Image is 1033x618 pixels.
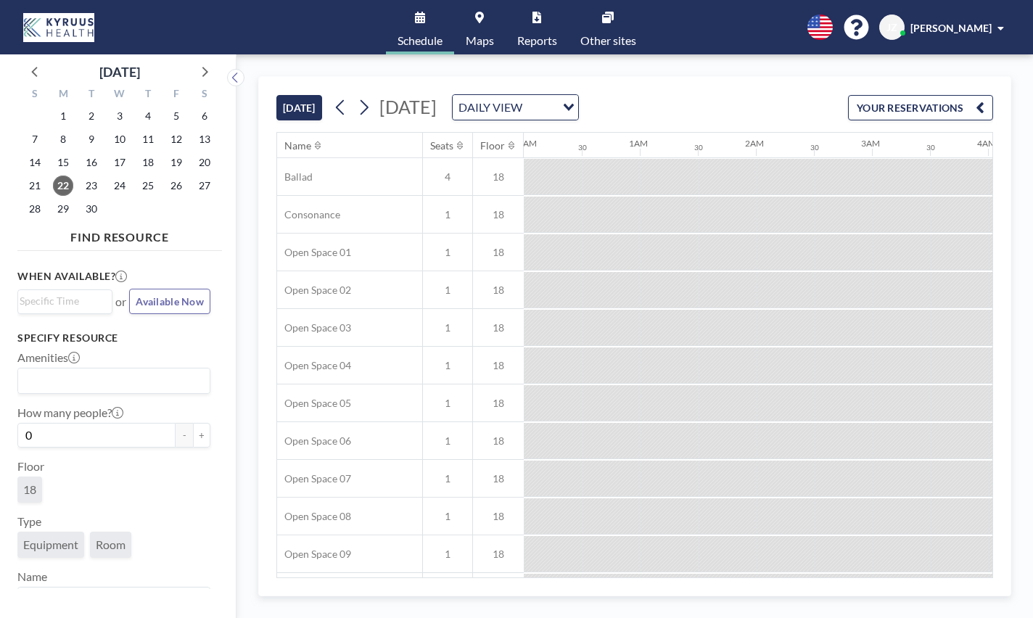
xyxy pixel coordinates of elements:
button: YOUR RESERVATIONS [848,95,993,120]
label: Type [17,514,41,529]
button: Available Now [129,289,210,314]
div: T [133,86,162,104]
span: Equipment [23,537,78,552]
span: 18 [473,208,524,221]
span: Open Space 03 [277,321,351,334]
span: 1 [423,548,472,561]
div: 1AM [629,138,648,149]
span: Monday, September 15, 2025 [53,152,73,173]
span: Sunday, September 21, 2025 [25,176,45,196]
img: organization-logo [23,13,94,42]
span: 18 [473,548,524,561]
span: Tuesday, September 9, 2025 [81,129,102,149]
span: Room [96,537,125,552]
span: Monday, September 29, 2025 [53,199,73,219]
span: Open Space 07 [277,472,351,485]
label: How many people? [17,405,123,420]
div: 30 [810,143,819,152]
div: S [21,86,49,104]
div: Name [284,139,311,152]
input: Search for option [527,98,554,117]
span: 1 [423,510,472,523]
span: 1 [423,434,472,448]
span: Monday, September 8, 2025 [53,129,73,149]
span: Open Space 04 [277,359,351,372]
div: [DATE] [99,62,140,82]
div: 12AM [513,138,537,149]
span: Tuesday, September 16, 2025 [81,152,102,173]
span: 1 [423,284,472,297]
div: Search for option [453,95,578,120]
span: Friday, September 5, 2025 [166,106,186,126]
span: Open Space 02 [277,284,351,297]
span: Open Space 09 [277,548,351,561]
span: [DATE] [379,96,437,118]
button: + [193,423,210,448]
span: Tuesday, September 2, 2025 [81,106,102,126]
div: M [49,86,78,104]
div: F [162,86,190,104]
div: W [106,86,134,104]
span: Maps [466,35,494,46]
span: JZ [886,21,897,34]
span: [PERSON_NAME] [910,22,992,34]
span: 18 [473,510,524,523]
span: Thursday, September 18, 2025 [138,152,158,173]
span: 1 [423,397,472,410]
div: 3AM [861,138,880,149]
span: Saturday, September 27, 2025 [194,176,215,196]
span: 18 [473,359,524,372]
span: Wednesday, September 3, 2025 [110,106,130,126]
span: Open Space 08 [277,510,351,523]
label: Floor [17,459,44,474]
span: Consonance [277,208,340,221]
span: Friday, September 26, 2025 [166,176,186,196]
span: 1 [423,359,472,372]
div: 2AM [745,138,764,149]
div: 4AM [977,138,996,149]
span: Sunday, September 14, 2025 [25,152,45,173]
span: 18 [473,434,524,448]
span: Monday, September 1, 2025 [53,106,73,126]
div: Floor [480,139,505,152]
span: Wednesday, September 24, 2025 [110,176,130,196]
span: Thursday, September 11, 2025 [138,129,158,149]
div: 30 [926,143,935,152]
span: Other sites [580,35,636,46]
span: Open Space 05 [277,397,351,410]
span: 1 [423,246,472,259]
span: 18 [473,472,524,485]
span: 18 [473,397,524,410]
span: 18 [473,170,524,184]
div: S [190,86,218,104]
span: Schedule [398,35,443,46]
span: Wednesday, September 17, 2025 [110,152,130,173]
div: Seats [430,139,453,152]
span: Available Now [136,295,204,308]
span: Sunday, September 28, 2025 [25,199,45,219]
div: T [78,86,106,104]
span: Open Space 06 [277,434,351,448]
input: Search for option [20,293,104,309]
span: 1 [423,472,472,485]
span: 1 [423,208,472,221]
span: Sunday, September 7, 2025 [25,129,45,149]
div: Search for option [18,290,112,312]
span: Tuesday, September 30, 2025 [81,199,102,219]
span: Thursday, September 25, 2025 [138,176,158,196]
span: Tuesday, September 23, 2025 [81,176,102,196]
label: Amenities [17,350,80,365]
span: 1 [423,321,472,334]
span: Monday, September 22, 2025 [53,176,73,196]
span: DAILY VIEW [456,98,525,117]
span: Open Space 01 [277,246,351,259]
span: Friday, September 19, 2025 [166,152,186,173]
span: 4 [423,170,472,184]
span: or [115,294,126,309]
span: Thursday, September 4, 2025 [138,106,158,126]
span: Saturday, September 13, 2025 [194,129,215,149]
span: 18 [473,321,524,334]
h4: FIND RESOURCE [17,224,222,244]
button: [DATE] [276,95,322,120]
div: 30 [694,143,703,152]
